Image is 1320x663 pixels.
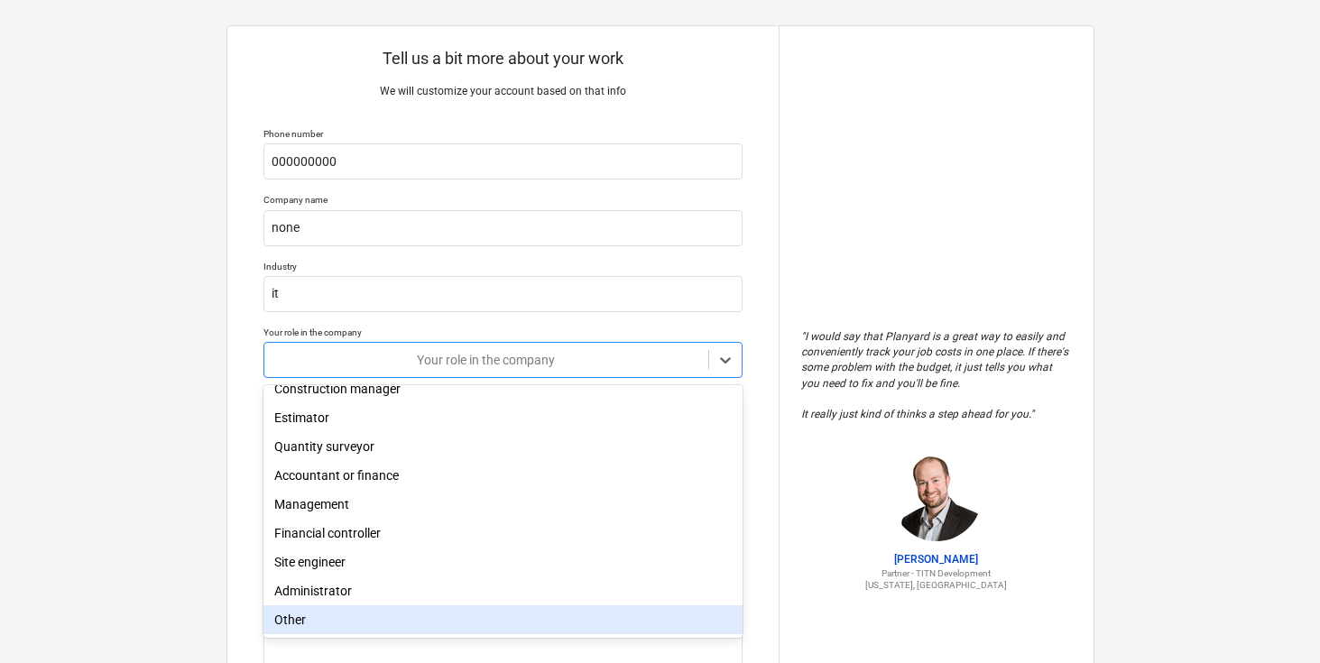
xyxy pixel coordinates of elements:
[801,567,1072,579] p: Partner - TITN Development
[891,451,982,541] img: Jordan Cohen
[1230,576,1320,663] iframe: Chat Widget
[263,605,743,634] div: Other
[263,374,743,403] div: Construction manager
[263,48,743,69] p: Tell us a bit more about your work
[263,461,743,490] div: Accountant or finance
[263,143,743,180] input: Your phone number
[263,490,743,519] div: Management
[263,210,743,246] input: Company name
[263,128,743,140] div: Phone number
[263,276,743,312] input: Industry
[263,327,743,338] div: Your role in the company
[263,432,743,461] div: Quantity surveyor
[263,403,743,432] div: Estimator
[801,552,1072,567] p: [PERSON_NAME]
[263,576,743,605] div: Administrator
[801,329,1072,422] p: " I would say that Planyard is a great way to easily and conveniently track your job costs in one...
[263,194,743,206] div: Company name
[263,84,743,99] p: We will customize your account based on that info
[801,579,1072,591] p: [US_STATE], [GEOGRAPHIC_DATA]
[263,519,743,548] div: Financial controller
[263,261,743,272] div: Industry
[263,548,743,576] div: Site engineer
